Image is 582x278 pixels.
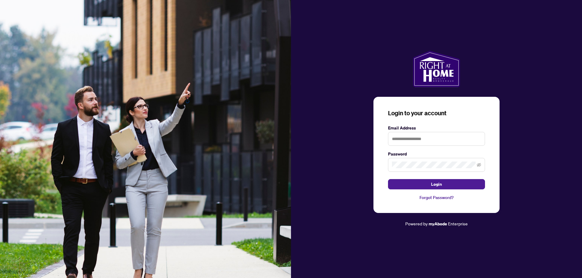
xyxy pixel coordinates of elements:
span: eye-invisible [477,163,481,167]
h3: Login to your account [388,109,485,117]
span: Powered by [405,221,428,226]
label: Password [388,151,485,157]
span: Enterprise [448,221,468,226]
a: Forgot Password? [388,194,485,201]
span: Login [431,179,442,189]
a: myAbode [429,221,447,227]
button: Login [388,179,485,189]
img: ma-logo [413,51,460,87]
label: Email Address [388,125,485,131]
